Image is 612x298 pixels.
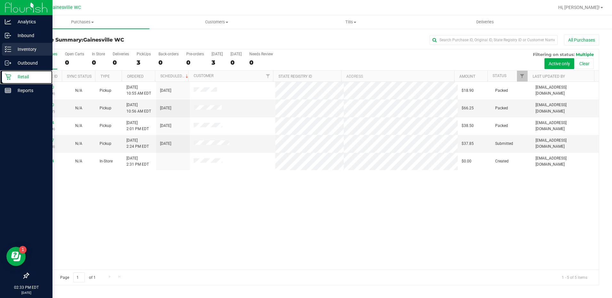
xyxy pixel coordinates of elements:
span: [EMAIL_ADDRESS][DOMAIN_NAME] [535,155,595,168]
span: Pickup [100,123,111,129]
span: Submitted [495,141,513,147]
span: 1 - 5 of 5 items [557,272,592,282]
p: Inbound [11,32,50,39]
a: Purchases [15,15,149,29]
span: Multiple [576,52,594,57]
a: Scheduled [160,74,189,78]
span: $18.90 [462,88,474,94]
span: Filtering on status: [533,52,575,57]
div: 3 [212,59,223,66]
span: In-Store [100,158,113,164]
span: Pickup [100,141,111,147]
span: [EMAIL_ADDRESS][DOMAIN_NAME] [535,102,595,114]
a: Tills [284,15,418,29]
span: [DATE] [160,88,171,94]
button: N/A [75,105,82,111]
span: $0.00 [462,158,471,164]
a: Filter [517,71,527,82]
p: [DATE] [3,290,50,295]
h3: Purchase Summary: [28,37,219,43]
span: Packed [495,105,508,111]
button: All Purchases [564,35,599,45]
button: N/A [75,158,82,164]
button: Clear [575,58,594,69]
div: 0 [158,59,179,66]
span: [EMAIL_ADDRESS][DOMAIN_NAME] [535,120,595,132]
span: Not Applicable [75,159,82,163]
div: Deliveries [113,52,129,56]
span: Created [495,158,509,164]
span: Pickup [100,88,111,94]
span: Gainesville WC [50,5,81,10]
span: Deliveries [468,19,503,25]
input: 1 [73,272,85,282]
iframe: Resource center [6,247,26,266]
div: 0 [92,59,105,66]
p: Inventory [11,45,50,53]
iframe: Resource center unread badge [19,246,27,254]
p: Reports [11,87,50,94]
span: Packed [495,88,508,94]
button: Active only [544,58,574,69]
span: [DATE] 10:55 AM EDT [126,84,151,97]
span: Tills [284,19,418,25]
div: Needs Review [249,52,273,56]
a: Ordered [127,74,144,79]
span: Not Applicable [75,123,82,128]
div: Open Carts [65,52,84,56]
span: [DATE] [160,105,171,111]
p: Outbound [11,59,50,67]
div: 0 [113,59,129,66]
div: [DATE] [230,52,242,56]
button: N/A [75,123,82,129]
inline-svg: Inbound [5,32,11,39]
a: Last Updated By [533,74,565,79]
button: N/A [75,88,82,94]
span: Gainesville WC [83,37,124,43]
span: Hi, [PERSON_NAME]! [558,5,600,10]
inline-svg: Reports [5,87,11,94]
span: Customers [150,19,283,25]
span: Packed [495,123,508,129]
div: [DATE] [212,52,223,56]
inline-svg: Inventory [5,46,11,52]
span: Page of 1 [55,272,101,282]
div: In Store [92,52,105,56]
span: Not Applicable [75,141,82,146]
inline-svg: Outbound [5,60,11,66]
span: [DATE] 2:24 PM EDT [126,137,149,150]
span: Not Applicable [75,88,82,93]
span: [DATE] [160,123,171,129]
a: Customer [194,74,213,78]
span: $37.85 [462,141,474,147]
span: [DATE] 2:31 PM EDT [126,155,149,168]
a: Amount [459,74,475,79]
div: 0 [65,59,84,66]
input: Search Purchase ID, Original ID, State Registry ID or Customer Name... [430,35,558,45]
p: Analytics [11,18,50,26]
span: [DATE] 10:56 AM EDT [126,102,151,114]
p: Retail [11,73,50,81]
a: Deliveries [418,15,552,29]
button: N/A [75,141,82,147]
a: Customers [149,15,284,29]
div: Pre-orders [186,52,204,56]
a: Sync Status [67,74,92,79]
span: [EMAIL_ADDRESS][DOMAIN_NAME] [535,137,595,150]
div: PickUps [137,52,151,56]
span: $38.50 [462,123,474,129]
inline-svg: Analytics [5,19,11,25]
div: 0 [249,59,273,66]
th: Address [341,71,454,82]
span: [DATE] 2:01 PM EDT [126,120,149,132]
a: State Registry ID [278,74,312,79]
span: [DATE] [160,141,171,147]
span: [EMAIL_ADDRESS][DOMAIN_NAME] [535,84,595,97]
inline-svg: Retail [5,74,11,80]
a: Type [101,74,110,79]
div: 0 [186,59,204,66]
div: 0 [230,59,242,66]
span: Purchases [15,19,149,25]
a: Filter [262,71,273,82]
